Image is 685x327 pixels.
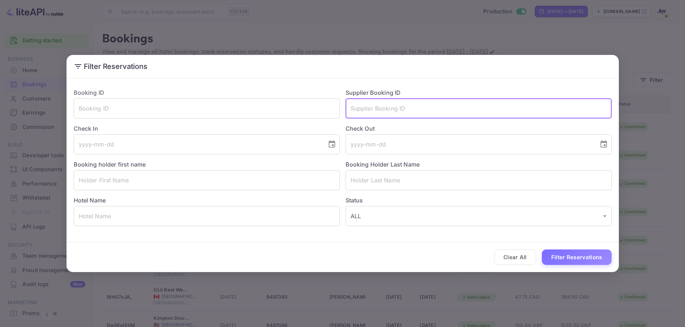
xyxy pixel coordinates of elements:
[494,249,536,265] button: Clear All
[325,137,339,151] button: Choose date
[597,137,611,151] button: Choose date
[74,206,340,226] input: Hotel Name
[346,134,594,154] input: yyyy-mm-dd
[346,170,612,190] input: Holder Last Name
[346,124,612,133] label: Check Out
[74,170,340,190] input: Holder First Name
[346,161,420,168] label: Booking Holder Last Name
[74,134,322,154] input: yyyy-mm-dd
[346,206,612,226] div: ALL
[346,98,612,118] input: Supplier Booking ID
[74,124,340,133] label: Check In
[542,249,612,265] button: Filter Reservations
[67,55,619,78] h2: Filter Reservations
[74,89,105,96] label: Booking ID
[346,196,612,205] label: Status
[74,197,106,204] label: Hotel Name
[74,161,146,168] label: Booking holder first name
[346,89,401,96] label: Supplier Booking ID
[74,98,340,118] input: Booking ID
